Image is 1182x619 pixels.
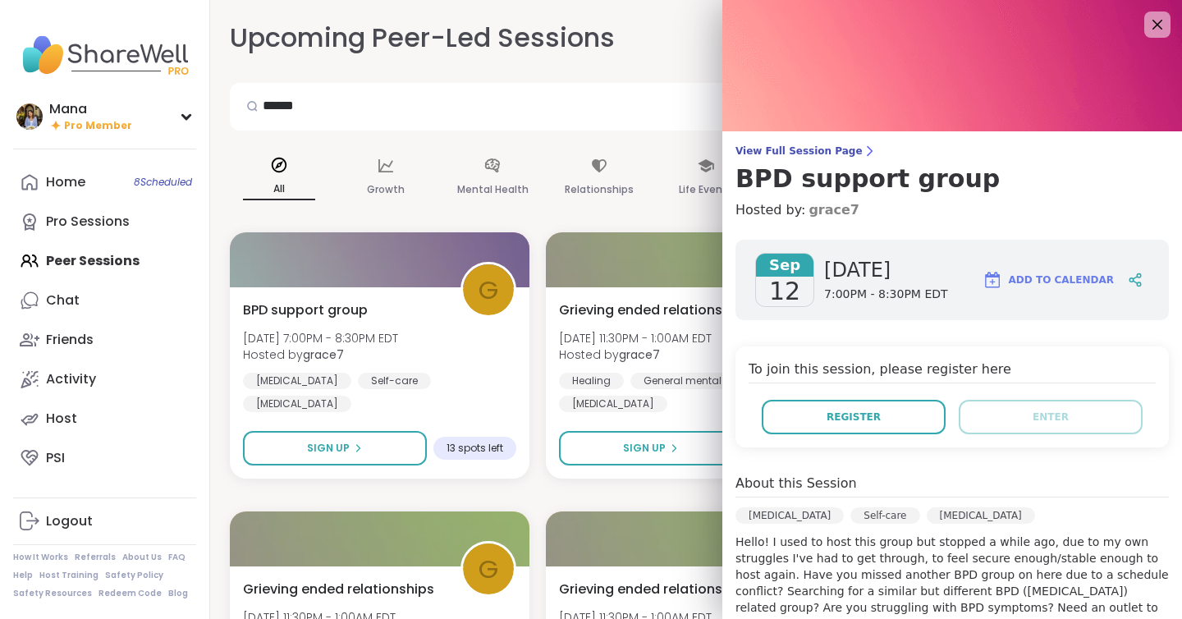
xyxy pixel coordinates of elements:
[479,271,498,309] span: g
[565,180,634,199] p: Relationships
[46,449,65,467] div: PSI
[39,570,98,581] a: Host Training
[243,300,368,320] span: BPD support group
[975,260,1121,300] button: Add to Calendar
[827,410,881,424] span: Register
[13,552,68,563] a: How It Works
[105,570,163,581] a: Safety Policy
[13,399,196,438] a: Host
[735,474,857,493] h4: About this Session
[983,270,1002,290] img: ShareWell Logomark
[13,26,196,84] img: ShareWell Nav Logo
[1009,273,1114,287] span: Add to Calendar
[679,180,733,199] p: Life Events
[13,320,196,360] a: Friends
[447,442,503,455] span: 13 spots left
[959,400,1143,434] button: Enter
[559,396,667,412] div: [MEDICAL_DATA]
[559,431,743,465] button: Sign Up
[64,119,132,133] span: Pro Member
[13,588,92,599] a: Safety Resources
[735,144,1169,194] a: View Full Session PageBPD support group
[358,373,431,389] div: Self-care
[243,373,351,389] div: [MEDICAL_DATA]
[303,346,344,363] b: grace7
[13,281,196,320] a: Chat
[46,410,77,428] div: Host
[122,552,162,563] a: About Us
[559,300,750,320] span: Grieving ended relationships
[134,176,192,189] span: 8 Scheduled
[13,202,196,241] a: Pro Sessions
[559,580,750,599] span: Grieving ended relationships
[168,552,186,563] a: FAQ
[1033,410,1069,424] span: Enter
[75,552,116,563] a: Referrals
[13,570,33,581] a: Help
[367,180,405,199] p: Growth
[850,507,919,524] div: Self-care
[735,164,1169,194] h3: BPD support group
[619,346,660,363] b: grace7
[749,360,1156,383] h4: To join this session, please register here
[16,103,43,130] img: Mana
[735,144,1169,158] span: View Full Session Page
[243,431,427,465] button: Sign Up
[243,396,351,412] div: [MEDICAL_DATA]
[927,507,1035,524] div: [MEDICAL_DATA]
[735,200,1169,220] h4: Hosted by:
[809,200,859,220] a: grace7
[46,291,80,309] div: Chat
[824,287,948,303] span: 7:00PM - 8:30PM EDT
[46,331,94,349] div: Friends
[168,588,188,599] a: Blog
[762,400,946,434] button: Register
[46,213,130,231] div: Pro Sessions
[756,254,813,277] span: Sep
[769,277,800,306] span: 12
[46,173,85,191] div: Home
[243,580,434,599] span: Grieving ended relationships
[559,330,712,346] span: [DATE] 11:30PM - 1:00AM EDT
[243,179,315,200] p: All
[623,441,666,456] span: Sign Up
[630,373,769,389] div: General mental health
[559,373,624,389] div: Healing
[98,588,162,599] a: Redeem Code
[46,370,96,388] div: Activity
[13,502,196,541] a: Logout
[457,180,529,199] p: Mental Health
[49,100,132,118] div: Mana
[824,257,948,283] span: [DATE]
[243,330,398,346] span: [DATE] 7:00PM - 8:30PM EDT
[243,346,398,363] span: Hosted by
[13,438,196,478] a: PSI
[735,507,844,524] div: [MEDICAL_DATA]
[559,346,712,363] span: Hosted by
[13,360,196,399] a: Activity
[46,512,93,530] div: Logout
[479,550,498,589] span: g
[230,20,615,57] h2: Upcoming Peer-Led Sessions
[307,441,350,456] span: Sign Up
[13,163,196,202] a: Home8Scheduled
